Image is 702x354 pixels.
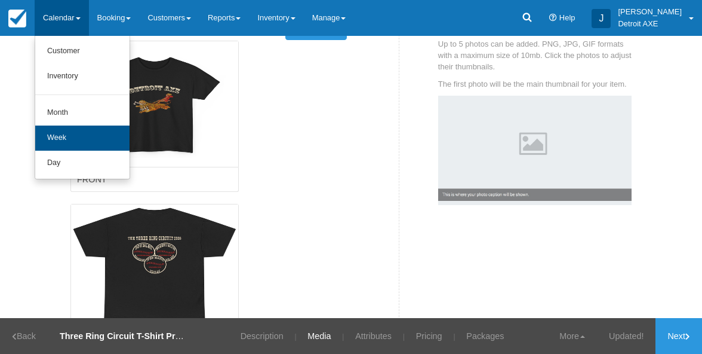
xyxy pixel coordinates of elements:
a: Updated! [597,318,655,354]
ul: Calendar [35,36,130,179]
a: Month [35,100,130,126]
img: 229-3 [71,41,238,167]
a: Customer [35,39,130,64]
a: Description [232,318,292,354]
strong: Three Ring Circuit T-Shirt Pre-Order [60,331,206,341]
span: Help [559,13,575,22]
a: Media [298,318,340,354]
div: J [592,9,611,28]
p: Detroit AXE [618,18,682,30]
a: Day [35,151,130,176]
img: checkfront-main-nav-mini-logo.png [8,10,26,28]
input: Enter a photo caption [70,167,239,193]
a: More [547,318,597,354]
img: Example Photo Caption [438,96,632,205]
a: Week [35,126,130,151]
i: Help [549,14,557,22]
img: L229-2 [71,205,238,330]
p: Up to 5 photos can be added. PNG, JPG, GIF formats with a maximum size of 10mb. Click the photos ... [438,38,632,72]
a: Inventory [35,64,130,89]
p: [PERSON_NAME] [618,6,682,18]
a: Pricing [407,318,451,354]
a: Packages [457,318,513,354]
p: The first photo will be the main thumbnail for your item. [438,78,632,90]
a: Attributes [346,318,401,354]
a: Next [655,318,702,354]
